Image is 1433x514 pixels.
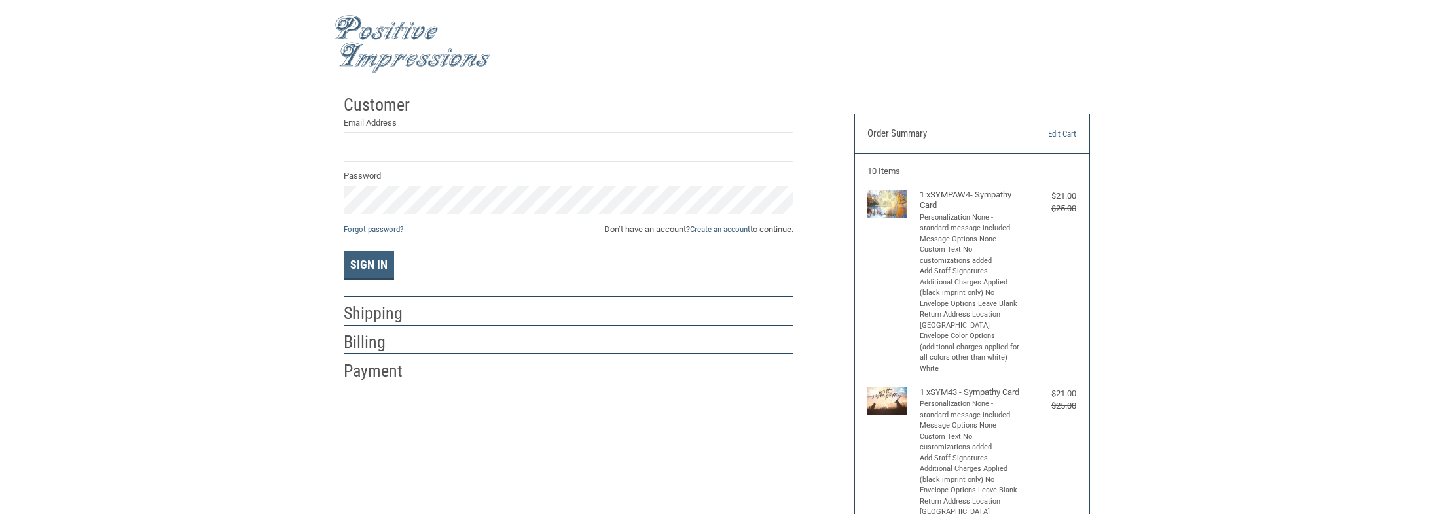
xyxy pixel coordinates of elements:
[920,432,1021,453] li: Custom Text No customizations added
[920,234,1021,245] li: Message Options None
[344,303,420,324] h2: Shipping
[920,485,1021,496] li: Envelope Options Leave Blank
[1024,190,1076,203] div: $21.00
[867,128,1009,141] h3: Order Summary
[920,245,1021,266] li: Custom Text No customizations added
[920,266,1021,299] li: Add Staff Signatures - Additional Charges Applied (black imprint only) No
[920,399,1021,420] li: Personalization None - standard message included
[920,387,1021,398] h4: 1 x SYM43 - Sympathy Card
[344,224,403,234] a: Forgot password?
[920,309,1021,331] li: Return Address Location [GEOGRAPHIC_DATA]
[867,166,1076,177] h3: 10 Items
[344,94,420,116] h2: Customer
[920,420,1021,432] li: Message Options None
[690,224,750,234] a: Create an account
[920,331,1021,374] li: Envelope Color Options (additional charges applied for all colors other than white) White
[334,15,491,73] img: Positive Impressions
[344,169,793,182] label: Password
[1024,202,1076,215] div: $25.00
[344,360,420,382] h2: Payment
[1009,128,1076,141] a: Edit Cart
[344,116,793,129] label: Email Address
[1024,400,1076,413] div: $25.00
[604,223,793,236] span: Don’t have an account? to continue.
[344,251,394,280] button: Sign In
[920,453,1021,486] li: Add Staff Signatures - Additional Charges Applied (black imprint only) No
[920,190,1021,211] h4: 1 x SYMPAW4- Sympathy Card
[1024,387,1076,400] div: $21.00
[920,213,1021,234] li: Personalization None - standard message included
[344,332,420,353] h2: Billing
[920,299,1021,310] li: Envelope Options Leave Blank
